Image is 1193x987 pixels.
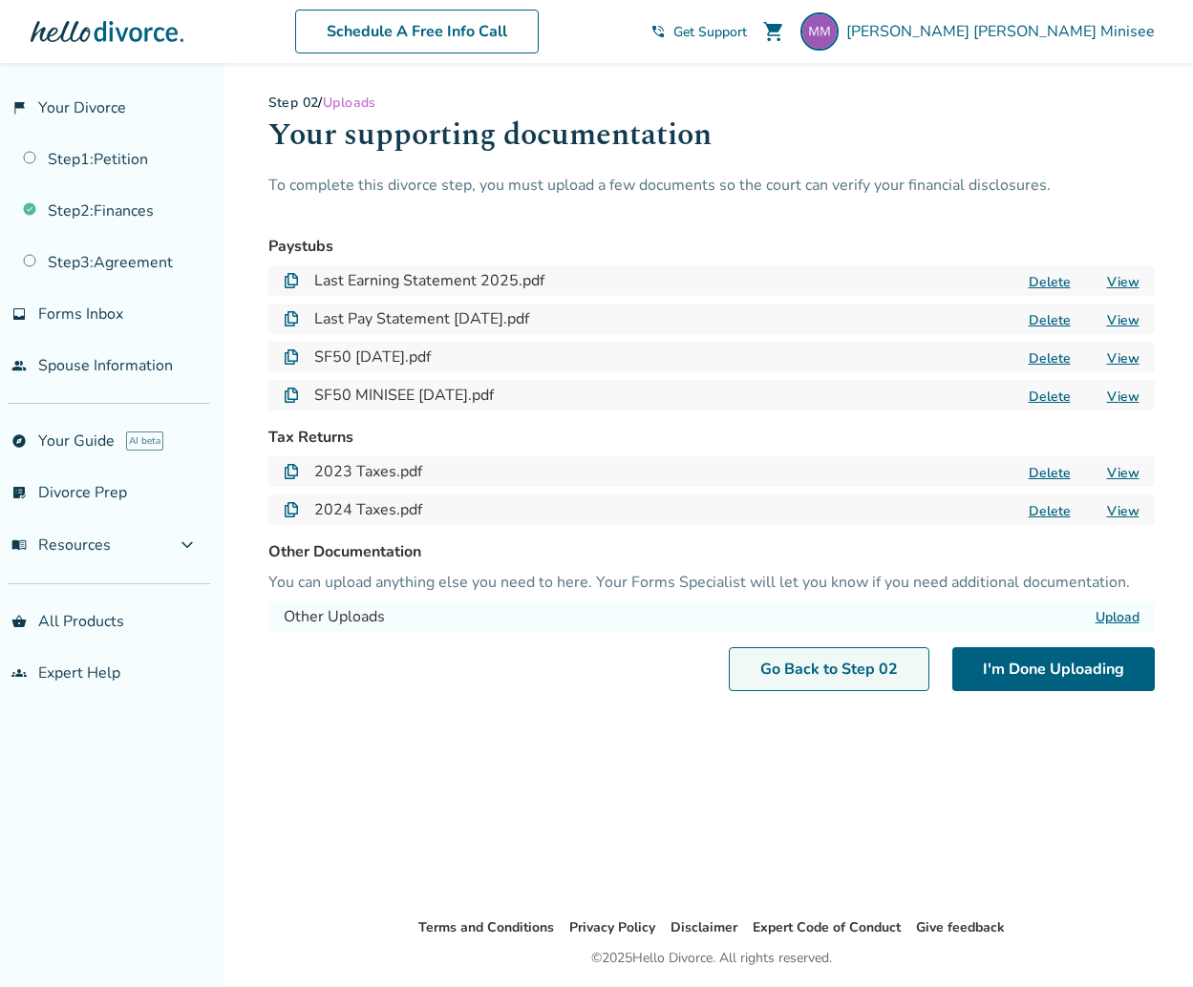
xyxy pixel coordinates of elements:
h4: Last Earning Statement 2025.pdf [314,269,544,292]
button: Delete [1023,463,1076,483]
span: Forms Inbox [38,304,123,325]
iframe: Chat Widget [1097,895,1193,987]
h4: Last Pay Statement [DATE].pdf [314,307,529,330]
button: Delete [1023,348,1076,368]
a: Go Back to Step 02 [729,647,929,691]
img: Document [284,388,299,403]
span: inbox [11,306,27,322]
li: Give feedback [916,916,1005,939]
a: View [1107,311,1140,329]
li: Disclaimer [671,916,737,939]
h1: Your supporting documentation [268,112,1155,174]
div: © 2025 Hello Divorce. All rights reserved. [591,947,832,970]
a: View [1107,273,1140,291]
label: Upload [1096,608,1140,626]
span: Get Support [673,23,747,41]
span: [PERSON_NAME] [PERSON_NAME] Minisee [846,21,1162,42]
img: Document [284,273,299,288]
a: phone_in_talkGet Support [650,23,747,41]
span: explore [11,433,27,449]
span: people [11,358,27,373]
img: Document [284,464,299,479]
img: Document [284,349,299,365]
button: I'm Done Uploading [952,647,1155,691]
a: Expert Code of Conduct [753,918,901,936]
span: shopping_basket [11,614,27,629]
h4: 2024 Taxes.pdf [314,498,422,521]
h3: Paystubs [268,235,1155,258]
button: Delete [1023,310,1076,330]
span: menu_book [11,537,27,553]
h3: Other Documentation [268,540,1155,563]
h4: SF50 MINISEE [DATE].pdf [314,384,494,407]
span: expand_more [176,534,199,556]
span: Resources [11,535,111,556]
button: Delete [1023,501,1076,521]
h3: Tax Returns [268,426,1155,449]
button: Delete [1023,387,1076,407]
span: shopping_cart [762,20,785,43]
h4: SF50 [DATE].pdf [314,346,431,368]
span: phone_in_talk [650,24,666,39]
span: flag_2 [11,100,27,115]
a: View [1107,502,1140,520]
h4: 2023 Taxes.pdf [314,460,422,483]
p: You can upload anything else you need to here. Your Forms Specialist will let you know if you nee... [268,571,1155,594]
p: To complete this divorce step, you must upload a few documents so the court can verify your finan... [268,174,1155,220]
img: Document [284,311,299,326]
a: View [1107,464,1140,482]
span: Uploads [323,94,376,112]
h4: Other Uploads [284,605,385,628]
span: AI beta [126,431,163,451]
button: Delete [1023,272,1076,292]
span: list_alt_check [11,485,27,500]
img: Document [284,502,299,517]
img: maminisee@gmail.com [800,12,839,51]
a: Privacy Policy [569,918,655,936]
a: View [1107,388,1140,406]
span: groups [11,665,27,681]
a: Step 02 [268,94,319,112]
a: View [1107,349,1140,367]
a: Schedule A Free Info Call [295,10,539,53]
div: / [268,94,1155,112]
a: Terms and Conditions [418,918,554,936]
